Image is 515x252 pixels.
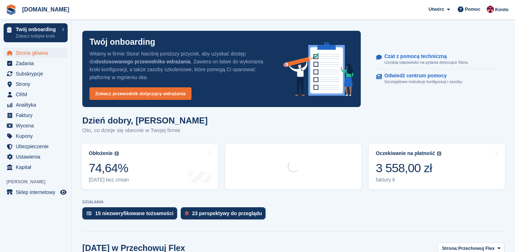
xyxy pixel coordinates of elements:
a: menu [4,121,68,131]
span: CRM [16,89,59,100]
a: menu [4,162,68,172]
span: Konto [495,6,509,13]
span: Sklep internetowy [16,187,59,197]
span: Kupony [16,131,59,141]
strong: dostosowanego przewodnika wdrażania [95,59,191,64]
a: menu [4,187,68,197]
div: 15 niezweryfikowane tożsamości [95,210,174,216]
span: Utwórz [428,6,444,13]
div: Oczekiwanie na płatność [376,150,435,156]
a: 23 perspektywy do przeglądu [181,207,269,223]
a: menu [4,110,68,120]
a: menu [4,48,68,58]
a: 15 niezweryfikowane tożsamości [82,207,181,223]
a: Podgląd sklepu [59,188,68,197]
span: [PERSON_NAME] [6,178,71,185]
span: Strona główna [16,48,59,58]
span: Pomoc [465,6,480,13]
p: Twój onboarding [16,27,58,32]
a: menu [4,69,68,79]
span: Przechowuj Flex [458,245,495,252]
a: menu [4,141,68,151]
a: menu [4,152,68,162]
img: stora-icon-8386f47178a22dfd0bd8f6a31ec36ba5ce8667c1dd55bd0f319d3a0aa187defe.svg [6,4,16,15]
span: Faktury [16,110,59,120]
span: Subskrypcje [16,69,59,79]
a: [DOMAIN_NAME] [19,4,72,15]
img: icon-info-grey-7440780725fd019a000dd9b08b2336e03edf1995a4989e88bcd33f0948082b44.svg [437,151,441,156]
p: Twój onboarding [89,38,155,46]
a: menu [4,58,68,68]
span: Ustawienia [16,152,59,162]
img: icon-info-grey-7440780725fd019a000dd9b08b2336e03edf1995a4989e88bcd33f0948082b44.svg [115,151,119,156]
p: Szczegółowe instrukcje konfiguracji i zasoby. [384,79,463,85]
img: verify_identity-adf6edd0f0f0b5bbfe63781bf79b02c33cf7c696d77639b501bdc392416b5a36.svg [87,211,92,215]
div: 23 perspektywy do przeglądu [192,210,262,216]
a: menu [4,89,68,100]
img: Mateusz Kacwin [487,6,494,13]
span: Ubezpieczenie [16,141,59,151]
span: Zadania [16,58,59,68]
div: 3 558,00 zł [376,161,441,175]
p: Odwiedź centrum pomocy [384,73,457,79]
p: Uzyskaj odpowiedzi na pytania dotyczące Stora. [384,59,468,66]
img: onboarding-info-6c161a55d2c0e0a8cae90662b2fe09162a5109e8cc188191df67fb4f79e88e88.svg [283,42,354,96]
span: Strony [16,79,59,89]
a: menu [4,79,68,89]
img: prospect-51fa495bee0391a8d652442698ab0144808aea92771e9ea1ae160a38d050c398.svg [185,211,189,215]
a: Odwiedź centrum pomocy Szczegółowe instrukcje konfiguracji i zasoby. [376,69,497,88]
a: menu [4,100,68,110]
a: Zobacz przewodnik dotyczący wdrażania [89,87,191,100]
a: Oczekiwanie na płatność 3 558,00 zł faktury 6 [369,144,505,189]
div: faktury 6 [376,177,441,183]
span: Analityka [16,100,59,110]
p: Zobacz kolejne kroki [16,33,58,39]
a: menu [4,131,68,141]
a: Twój onboarding Zobacz kolejne kroki [4,23,68,42]
div: Obłożenie [89,150,113,156]
span: Strona: [442,245,458,252]
h1: Dzień dobry, [PERSON_NAME] [82,116,208,125]
div: 74,64% [89,161,129,175]
p: Czat z pomocą techniczną [384,53,463,59]
a: Czat z pomocą techniczną Uzyskaj odpowiedzi na pytania dotyczące Stora. [376,50,497,69]
p: DZIAŁANIA [82,200,504,204]
a: Obłożenie 74,64% [DATE] bez zmian [82,144,218,189]
span: Wycena [16,121,59,131]
p: Witamy w firmie Stora! Naciśnij poniższy przycisk, aby uzyskać dostęp do . Zawiera on łatwe do wy... [89,50,272,81]
div: [DATE] bez zmian [89,177,129,183]
p: Oto, co dzieje się obecnie w Twojej firmie [82,126,208,135]
span: Kapitał [16,162,59,172]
